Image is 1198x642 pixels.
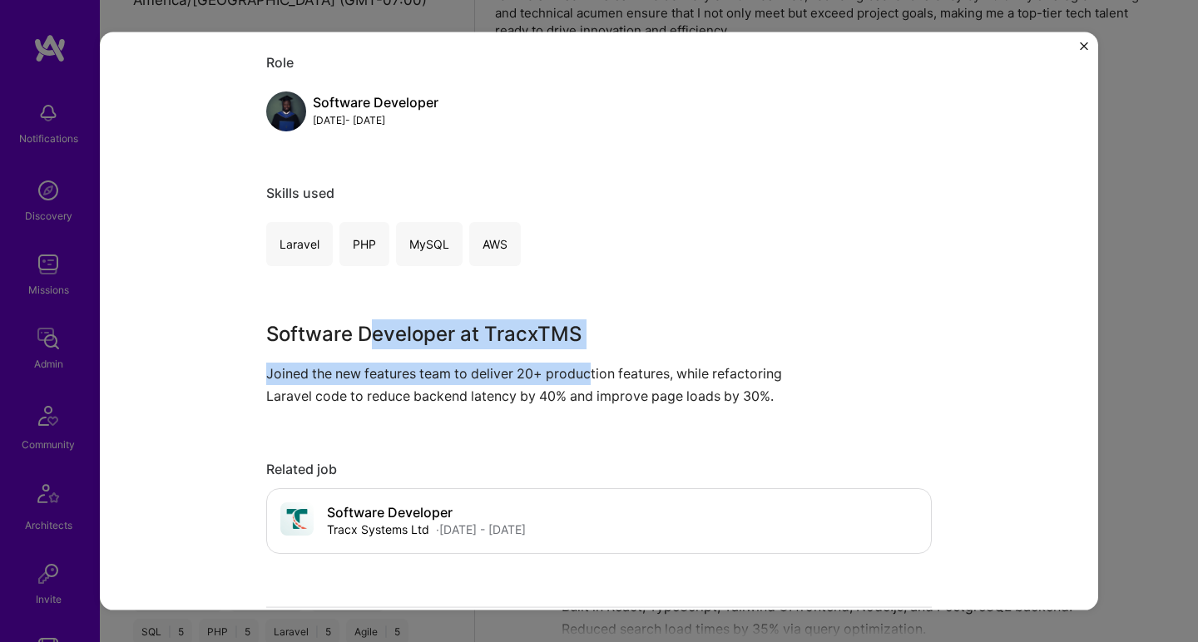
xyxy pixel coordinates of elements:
div: Role [266,53,932,71]
div: Skills used [266,184,932,201]
div: Software Developer [313,93,438,111]
div: · [DATE] - [DATE] [436,520,526,537]
div: Related job [266,461,932,478]
button: Close [1080,42,1088,60]
p: Joined the new features team to deliver 20+ production features, while refactoring Laravel code t... [266,362,807,407]
div: MySQL [396,221,463,265]
div: [DATE] - [DATE] [313,111,438,128]
div: PHP [339,221,389,265]
h4: Software Developer [327,504,526,520]
div: Laravel [266,221,333,265]
div: Tracx Systems Ltd [327,520,429,537]
img: Company logo [280,502,314,536]
h3: Software Developer at TracxTMS [266,319,807,348]
div: AWS [469,221,521,265]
